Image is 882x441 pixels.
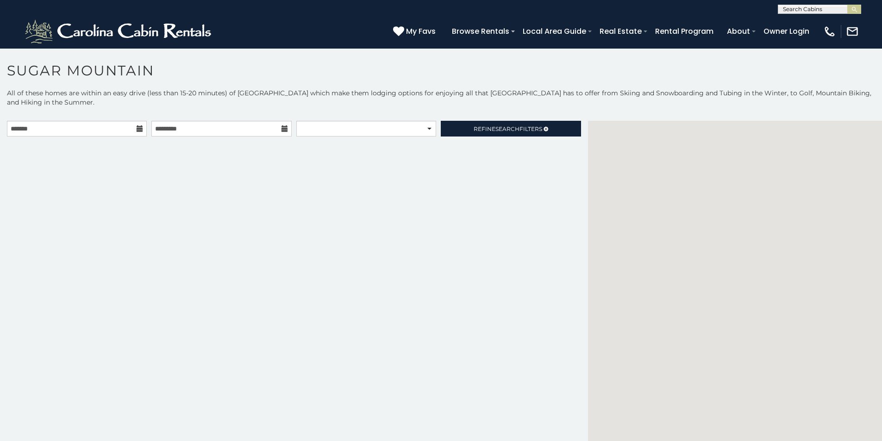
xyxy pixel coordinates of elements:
a: Owner Login [759,23,814,39]
a: RefineSearchFilters [441,121,581,137]
span: My Favs [406,25,436,37]
a: Rental Program [651,23,718,39]
a: My Favs [393,25,438,37]
img: phone-regular-white.png [823,25,836,38]
img: mail-regular-white.png [846,25,859,38]
img: White-1-2.png [23,18,215,45]
span: Search [495,125,519,132]
span: Refine Filters [474,125,542,132]
a: About [722,23,755,39]
a: Real Estate [595,23,646,39]
a: Local Area Guide [518,23,591,39]
a: Browse Rentals [447,23,514,39]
